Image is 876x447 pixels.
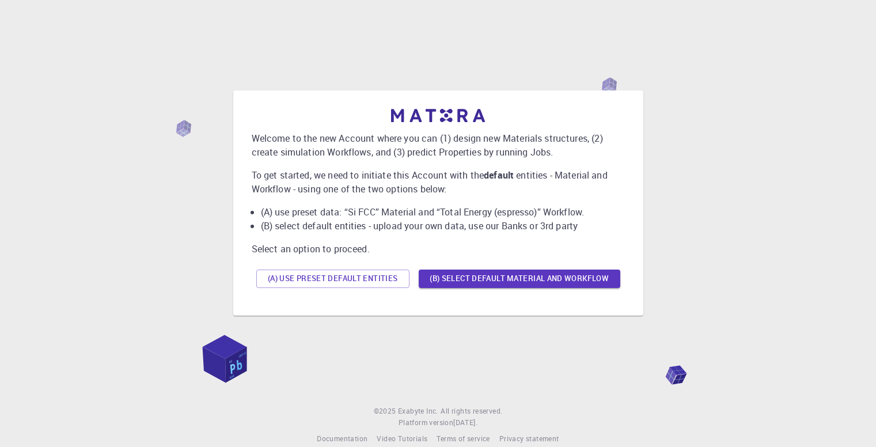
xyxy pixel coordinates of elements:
a: Privacy statement [499,433,559,445]
span: Documentation [317,434,367,443]
p: To get started, we need to initiate this Account with the entities - Material and Workflow - usin... [252,168,625,196]
span: © 2025 [374,406,398,417]
p: Select an option to proceed. [252,242,625,256]
a: Documentation [317,433,367,445]
a: Video Tutorials [377,433,427,445]
button: (A) Use preset default entities [256,270,409,288]
button: (B) Select default material and workflow [419,270,620,288]
a: Terms of service [437,433,490,445]
span: All rights reserved. [441,406,502,417]
span: Platform version [399,417,453,429]
span: Exabyte Inc. [398,406,438,415]
a: Exabyte Inc. [398,406,438,417]
span: Privacy statement [499,434,559,443]
li: (A) use preset data: “Si FCC” Material and “Total Energy (espresso)” Workflow. [261,205,625,219]
span: [DATE] . [453,418,477,427]
a: [DATE]. [453,417,477,429]
img: logo [391,109,486,122]
span: Video Tutorials [377,434,427,443]
span: Terms of service [437,434,490,443]
b: default [484,169,514,181]
p: Welcome to the new Account where you can (1) design new Materials structures, (2) create simulati... [252,131,625,159]
li: (B) select default entities - upload your own data, use our Banks or 3rd party [261,219,625,233]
